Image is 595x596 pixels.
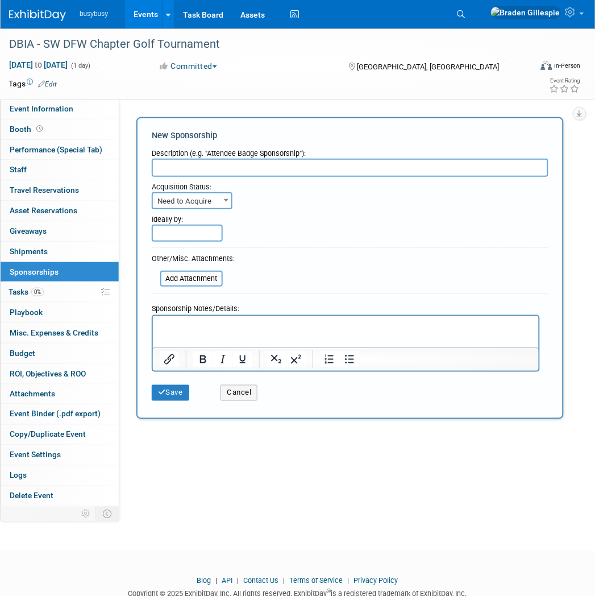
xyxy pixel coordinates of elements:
button: Numbered list [320,351,339,367]
span: [DATE] [DATE] [9,60,68,70]
span: Event Binder (.pdf export) [10,409,101,419]
a: Booth [1,119,119,139]
div: DBIA - SW DFW Chapter Golf Tournament [5,34,524,55]
a: Event Settings [1,445,119,465]
a: Travel Reservations [1,180,119,200]
span: Event Information [10,104,73,113]
a: Copy/Duplicate Event [1,425,119,445]
span: | [281,577,288,585]
span: [GEOGRAPHIC_DATA], [GEOGRAPHIC_DATA] [357,63,499,71]
button: Subscript [267,351,286,367]
td: Toggle Event Tabs [96,507,119,521]
td: Personalize Event Tab Strip [76,507,96,521]
span: Misc. Expenses & Credits [10,328,98,337]
span: Travel Reservations [10,185,79,194]
a: Privacy Policy [354,577,398,585]
span: Tasks [9,287,44,296]
span: Staff [10,165,27,174]
div: Sponsorship Notes/Details: [152,299,540,315]
a: Asset Reservations [1,201,119,221]
a: Attachments [1,384,119,404]
span: Sponsorships [10,267,59,276]
div: Event Format [493,59,581,76]
td: Tags [9,78,57,89]
div: In-Person [554,61,581,70]
a: Staff [1,160,119,180]
span: 0% [31,288,44,296]
button: Committed [154,60,222,72]
div: Description (e.g. "Attendee Badge Sponsorship"): [152,143,548,159]
img: Braden Gillespie [490,6,561,19]
div: Ideally by: [152,209,445,225]
button: Bold [193,351,213,367]
span: Shipments [10,247,48,256]
button: Underline [233,351,252,367]
span: Delete Event [10,491,53,500]
a: Delete Event [1,486,119,506]
a: Event Binder (.pdf export) [1,404,119,424]
button: Italic [213,351,232,367]
div: Acquisition Status: [152,177,548,192]
img: Format-Inperson.png [541,61,552,70]
a: Event Information [1,99,119,119]
a: Contact Us [244,577,279,585]
span: Booth [10,125,45,134]
sup: ® [327,589,331,595]
a: Misc. Expenses & Credits [1,323,119,343]
span: to [33,60,44,69]
button: Cancel [220,385,257,401]
span: (1 day) [70,62,90,69]
span: | [345,577,352,585]
span: | [213,577,220,585]
a: Tasks0% [1,282,119,302]
button: Insert/edit link [160,351,179,367]
span: Attachments [10,390,55,399]
span: Booth not reserved yet [34,125,45,133]
a: Blog [197,577,211,585]
a: API [222,577,233,585]
button: Save [152,385,189,401]
a: Playbook [1,303,119,322]
a: Shipments [1,242,119,262]
span: ROI, Objectives & ROO [10,369,86,378]
iframe: Rich Text Area [153,316,539,347]
span: Performance (Special Tab) [10,145,102,154]
span: Event Settings [10,450,61,460]
span: Asset Reservations [10,206,77,215]
span: Budget [10,349,35,358]
a: Giveaways [1,221,119,241]
span: Giveaways [10,226,47,235]
a: ROI, Objectives & ROO [1,364,119,384]
span: | [235,577,242,585]
span: Playbook [10,308,43,317]
button: Superscript [286,351,306,367]
div: Other/Misc. Attachments: [152,254,235,267]
button: Bullet list [340,351,359,367]
a: Logs [1,466,119,486]
img: ExhibitDay [9,10,66,21]
a: Performance (Special Tab) [1,140,119,160]
span: Copy/Duplicate Event [10,430,86,439]
div: Event Rating [550,78,580,84]
a: Budget [1,343,119,363]
span: busybusy [80,10,108,18]
span: Need to Acquire [153,193,231,209]
span: Logs [10,471,27,480]
a: Sponsorships [1,262,119,282]
div: New Sponsorship [152,130,548,142]
span: Need to Acquire [152,192,232,209]
a: Terms of Service [290,577,343,585]
a: Edit [38,80,57,88]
